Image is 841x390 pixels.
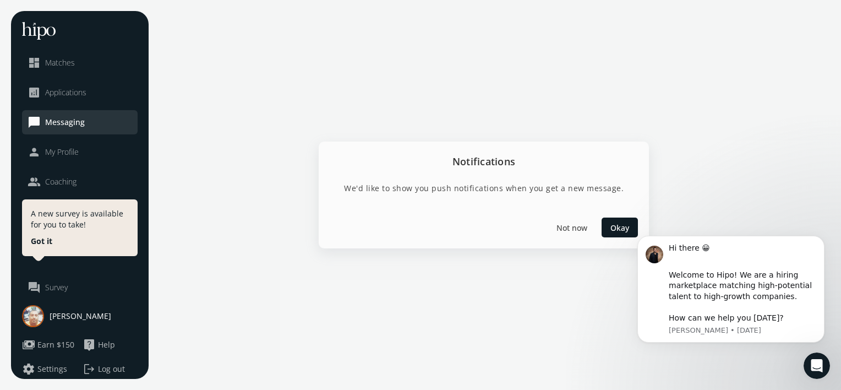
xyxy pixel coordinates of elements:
a: paymentsEarn $150 [22,338,77,351]
span: Coaching [45,176,77,187]
span: Help [98,339,115,350]
span: Survey [45,282,68,293]
button: Got it [31,236,52,247]
a: live_helpHelp [83,338,138,351]
a: question_answerSurvey [28,281,132,294]
button: logoutLog out [83,362,138,376]
span: Earn $150 [37,339,74,350]
span: settings [22,362,35,376]
button: live_helpHelp [83,338,115,351]
button: Okay [602,218,638,237]
a: settingsSettings [22,362,77,376]
p: A new survey is available for you to take! [31,208,129,230]
span: payments [22,338,35,351]
span: Okay [610,221,629,233]
h2: Notifications [319,142,649,181]
span: person [28,145,41,159]
span: logout [83,362,96,376]
p: We'd like to show you push notifications when you get a new message. [332,182,636,195]
a: peopleCoaching [28,175,132,188]
a: dashboardMatches [28,56,132,69]
span: Matches [45,57,75,68]
button: Not now [552,218,592,237]
a: analyticsApplications [28,86,132,99]
span: Applications [45,87,86,98]
span: My Profile [45,147,79,158]
span: Not now [556,221,587,233]
span: dashboard [28,56,41,69]
img: hh-logo-white [22,22,56,40]
a: personMy Profile [28,145,132,159]
iframe: Intercom notifications message [621,222,841,384]
span: Messaging [45,117,85,128]
span: people [28,175,41,188]
span: analytics [28,86,41,99]
a: chat_bubbleMessaging [28,116,132,129]
iframe: Intercom live chat [804,353,830,379]
img: user-photo [22,305,44,327]
button: settingsSettings [22,362,67,376]
span: Log out [98,364,125,375]
button: paymentsEarn $150 [22,338,74,351]
span: Settings [37,364,67,375]
span: chat_bubble [28,116,41,129]
span: [PERSON_NAME] [50,311,111,322]
span: question_answer [28,281,41,294]
span: live_help [83,338,96,351]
